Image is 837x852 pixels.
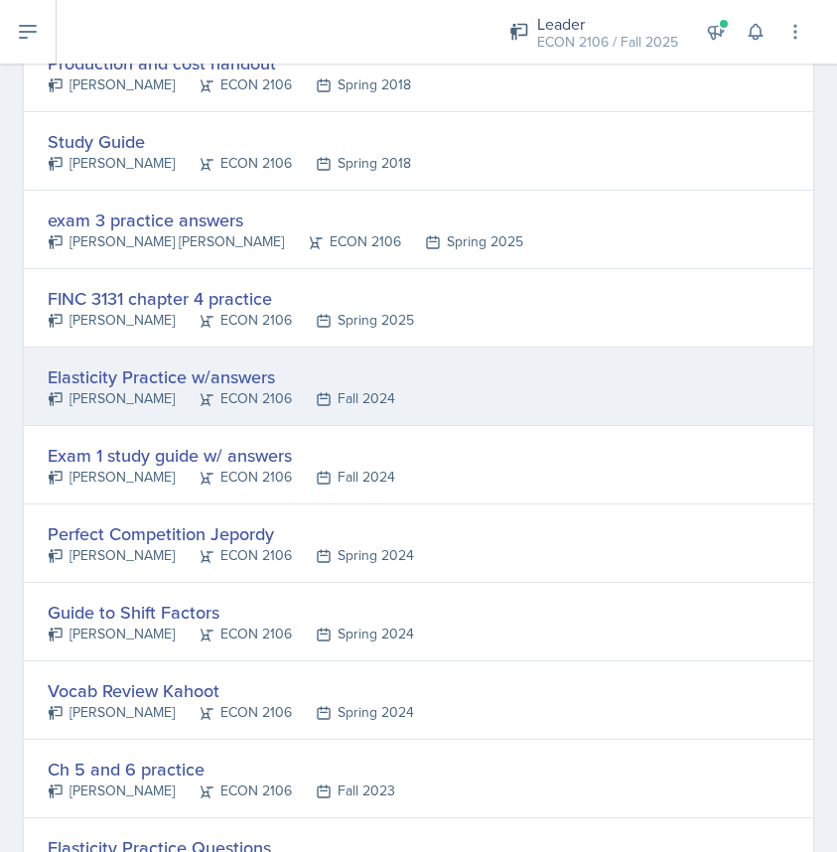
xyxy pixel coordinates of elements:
[48,545,175,566] div: [PERSON_NAME]
[292,781,395,801] div: Fall 2023
[175,545,292,566] div: ECON 2106
[284,231,401,252] div: ECON 2106
[175,624,292,644] div: ECON 2106
[48,677,414,704] div: Vocab Review Kahoot
[401,231,523,252] div: Spring 2025
[48,781,175,801] div: [PERSON_NAME]
[48,599,414,626] div: Guide to Shift Factors
[48,388,175,409] div: [PERSON_NAME]
[48,756,395,782] div: Ch 5 and 6 practice
[175,781,292,801] div: ECON 2106
[48,520,414,547] div: Perfect Competition Jepordy
[48,624,175,644] div: [PERSON_NAME]
[292,153,411,174] div: Spring 2018
[48,128,411,155] div: Study Guide
[292,624,414,644] div: Spring 2024
[48,467,175,488] div: [PERSON_NAME]
[48,363,395,390] div: Elasticity Practice w/answers
[175,74,292,95] div: ECON 2106
[48,442,395,469] div: Exam 1 study guide w/ answers
[175,153,292,174] div: ECON 2106
[48,153,175,174] div: [PERSON_NAME]
[48,207,523,233] div: exam 3 practice answers
[48,231,284,252] div: [PERSON_NAME] [PERSON_NAME]
[48,285,414,312] div: FINC 3131 chapter 4 practice
[292,545,414,566] div: Spring 2024
[537,32,678,53] div: ECON 2106 / Fall 2025
[175,310,292,331] div: ECON 2106
[292,467,395,488] div: Fall 2024
[175,388,292,409] div: ECON 2106
[48,74,175,95] div: [PERSON_NAME]
[292,74,411,95] div: Spring 2018
[175,702,292,723] div: ECON 2106
[292,310,414,331] div: Spring 2025
[48,702,175,723] div: [PERSON_NAME]
[292,702,414,723] div: Spring 2024
[48,310,175,331] div: [PERSON_NAME]
[537,12,678,36] div: Leader
[175,467,292,488] div: ECON 2106
[292,388,395,409] div: Fall 2024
